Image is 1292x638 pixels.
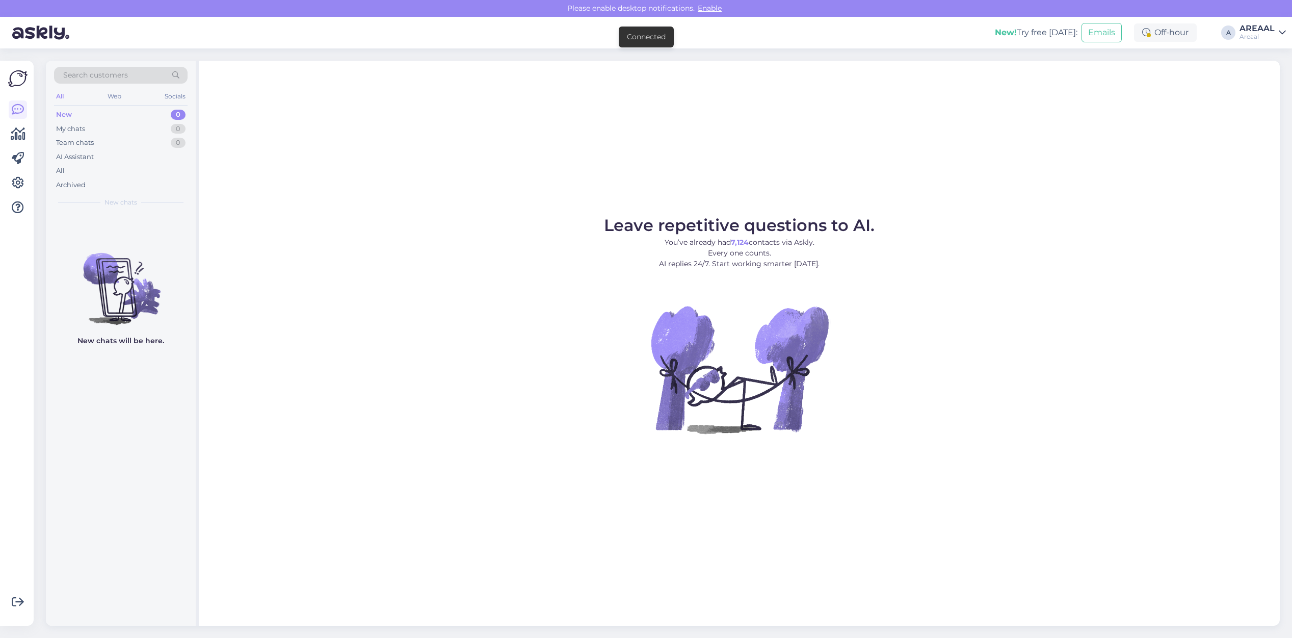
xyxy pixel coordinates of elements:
[171,124,186,134] div: 0
[604,237,875,269] p: You’ve already had contacts via Askly. Every one counts. AI replies 24/7. Start working smarter [...
[1240,24,1286,41] a: AREAALAreaal
[695,4,725,13] span: Enable
[648,277,831,461] img: No Chat active
[1082,23,1122,42] button: Emails
[106,90,123,103] div: Web
[995,27,1077,39] div: Try free [DATE]:
[56,152,94,162] div: AI Assistant
[104,198,137,207] span: New chats
[995,28,1017,37] b: New!
[163,90,188,103] div: Socials
[1240,24,1275,33] div: AREAAL
[604,215,875,235] span: Leave repetitive questions to AI.
[171,110,186,120] div: 0
[731,238,749,247] b: 7,124
[1240,33,1275,41] div: Areaal
[56,138,94,148] div: Team chats
[171,138,186,148] div: 0
[56,124,85,134] div: My chats
[46,235,196,326] img: No chats
[8,69,28,88] img: Askly Logo
[54,90,66,103] div: All
[63,70,128,81] span: Search customers
[1221,25,1235,40] div: A
[56,110,72,120] div: New
[77,336,164,346] p: New chats will be here.
[56,180,86,190] div: Archived
[1134,23,1197,42] div: Off-hour
[627,32,666,42] div: Connected
[56,166,65,176] div: All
